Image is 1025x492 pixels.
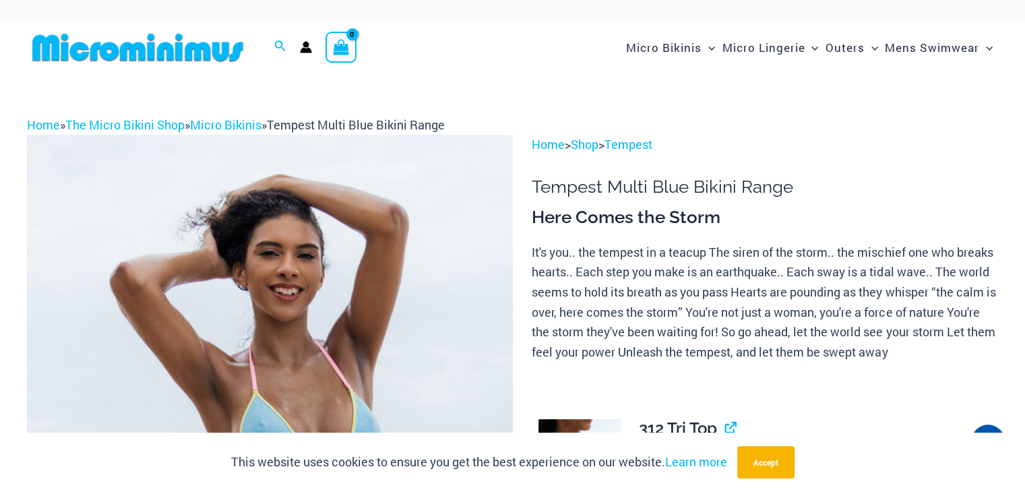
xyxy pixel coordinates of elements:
span: Menu Toggle [865,30,878,65]
a: Search icon link [274,38,286,56]
a: Micro Bikinis [190,117,261,133]
a: Home [27,117,60,133]
nav: Site Navigation [621,25,998,70]
a: Micro LingerieMenu ToggleMenu Toggle [718,27,821,68]
h3: Here Comes the Storm [532,206,998,229]
a: Shop [571,136,598,152]
span: Menu Toggle [979,30,993,65]
a: OutersMenu ToggleMenu Toggle [822,27,881,68]
span: Micro Lingerie [722,30,805,65]
a: Home [532,136,565,152]
span: Outers [826,30,865,65]
span: Tempest Multi Blue Bikini Range [267,117,445,133]
a: Tempest [604,136,652,152]
a: Learn more [665,454,727,470]
button: Accept [737,446,795,479]
a: View Shopping Cart, empty [325,32,356,63]
h1: Tempest Multi Blue Bikini Range [532,177,998,197]
span: » » » [27,117,445,133]
span: Menu Toggle [805,30,818,65]
p: It's you.. the tempest in a teacup The siren of the storm.. the mischief one who breaks hearts.. ... [532,243,998,363]
img: MM SHOP LOGO FLAT [27,32,249,63]
p: This website uses cookies to ensure you get the best experience on our website. [231,452,727,472]
span: Menu Toggle [702,30,715,65]
a: Micro BikinisMenu ToggleMenu Toggle [623,27,718,68]
a: The Micro Bikini Shop [65,117,185,133]
span: Mens Swimwear [885,30,979,65]
span: Micro Bikinis [626,30,702,65]
p: > > [532,135,998,155]
a: Mens SwimwearMenu ToggleMenu Toggle [881,27,996,68]
span: 312 Tri Top [639,419,717,438]
a: Account icon link [300,41,312,53]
